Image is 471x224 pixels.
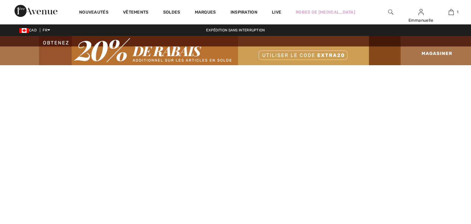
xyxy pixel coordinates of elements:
a: Se connecter [418,9,424,15]
img: Mon panier [449,8,454,16]
a: Robes de [MEDICAL_DATA] [296,9,355,15]
a: Nouveautés [79,10,108,16]
a: Live [272,9,281,15]
img: 1ère Avenue [15,5,57,17]
a: Marques [195,10,216,16]
span: Inspiration [231,10,257,16]
span: 1 [457,9,458,15]
iframe: Ouvre un widget dans lequel vous pouvez chatter avec l’un de nos agents [433,206,465,221]
div: Emmanuelle [406,17,436,24]
a: Soldes [163,10,180,16]
span: FR [43,28,50,32]
span: CAD [19,28,39,32]
img: recherche [388,8,393,16]
img: Mes infos [418,8,424,16]
img: Canadian Dollar [19,28,29,33]
a: Vêtements [123,10,149,16]
a: 1 [436,8,466,16]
